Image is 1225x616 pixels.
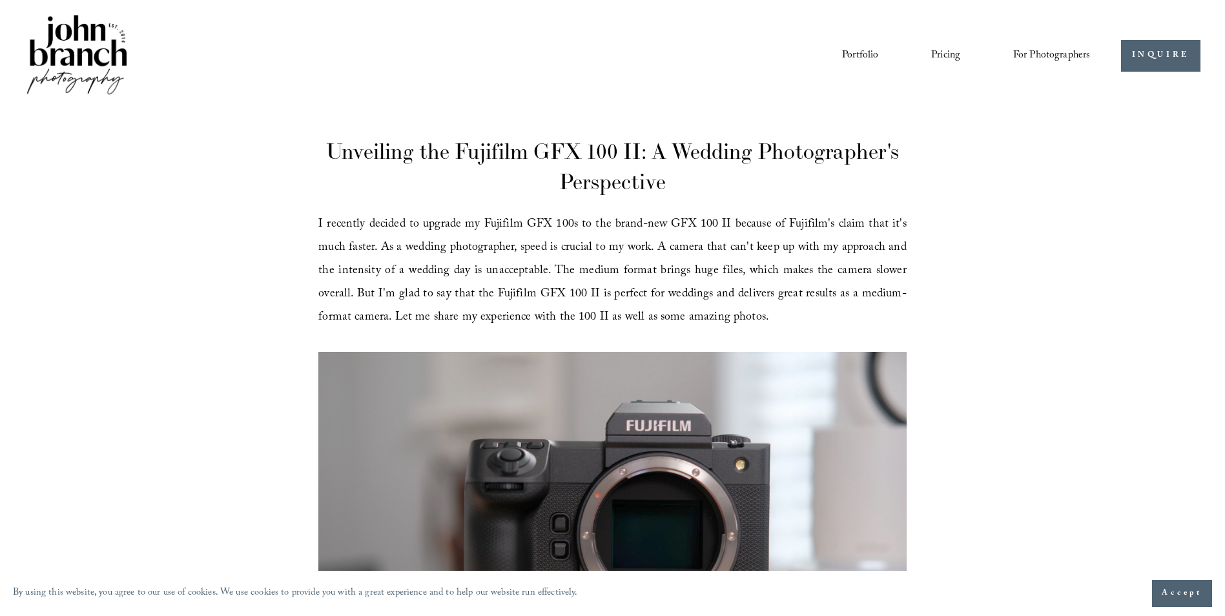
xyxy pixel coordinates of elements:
[842,45,878,67] a: Portfolio
[318,136,907,197] h1: Unveiling the Fujifilm GFX 100 II: A Wedding Photographer's Perspective
[931,45,960,67] a: Pricing
[1162,587,1202,600] span: Accept
[13,584,578,603] p: By using this website, you agree to our use of cookies. We use cookies to provide you with a grea...
[25,12,129,99] img: John Branch IV Photography
[318,215,907,328] span: I recently decided to upgrade my Fujifilm GFX 100s to the brand-new GFX 100 II because of Fujifil...
[1121,40,1200,72] a: INQUIRE
[1152,580,1212,607] button: Accept
[1013,46,1091,66] span: For Photographers
[1013,45,1091,67] a: folder dropdown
